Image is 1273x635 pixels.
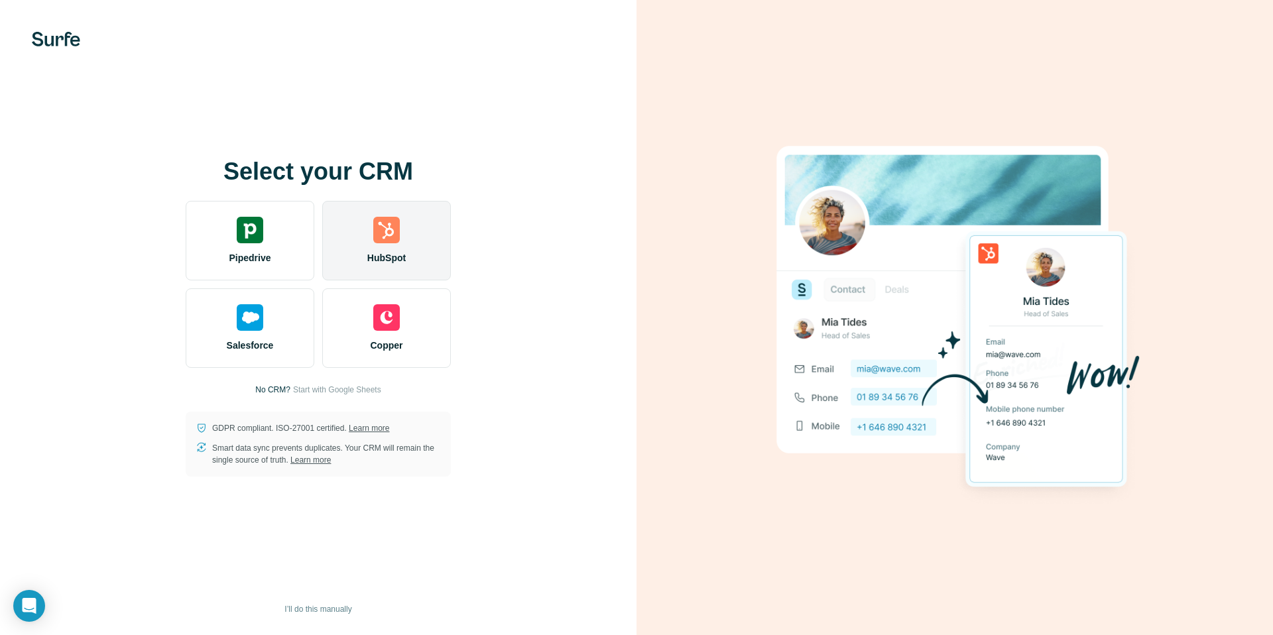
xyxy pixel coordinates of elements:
img: hubspot's logo [373,217,400,243]
button: I’ll do this manually [275,599,361,619]
p: No CRM? [255,384,290,396]
span: Copper [371,339,403,352]
img: copper's logo [373,304,400,331]
button: Start with Google Sheets [293,384,381,396]
a: Learn more [349,424,389,433]
span: Salesforce [227,339,274,352]
p: Smart data sync prevents duplicates. Your CRM will remain the single source of truth. [212,442,440,466]
div: Open Intercom Messenger [13,590,45,622]
img: HUBSPOT image [769,125,1140,510]
span: Pipedrive [229,251,271,264]
img: salesforce's logo [237,304,263,331]
h1: Select your CRM [186,158,451,185]
span: HubSpot [367,251,406,264]
span: I’ll do this manually [284,603,351,615]
p: GDPR compliant. ISO-27001 certified. [212,422,389,434]
a: Learn more [290,455,331,465]
img: pipedrive's logo [237,217,263,243]
img: Surfe's logo [32,32,80,46]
